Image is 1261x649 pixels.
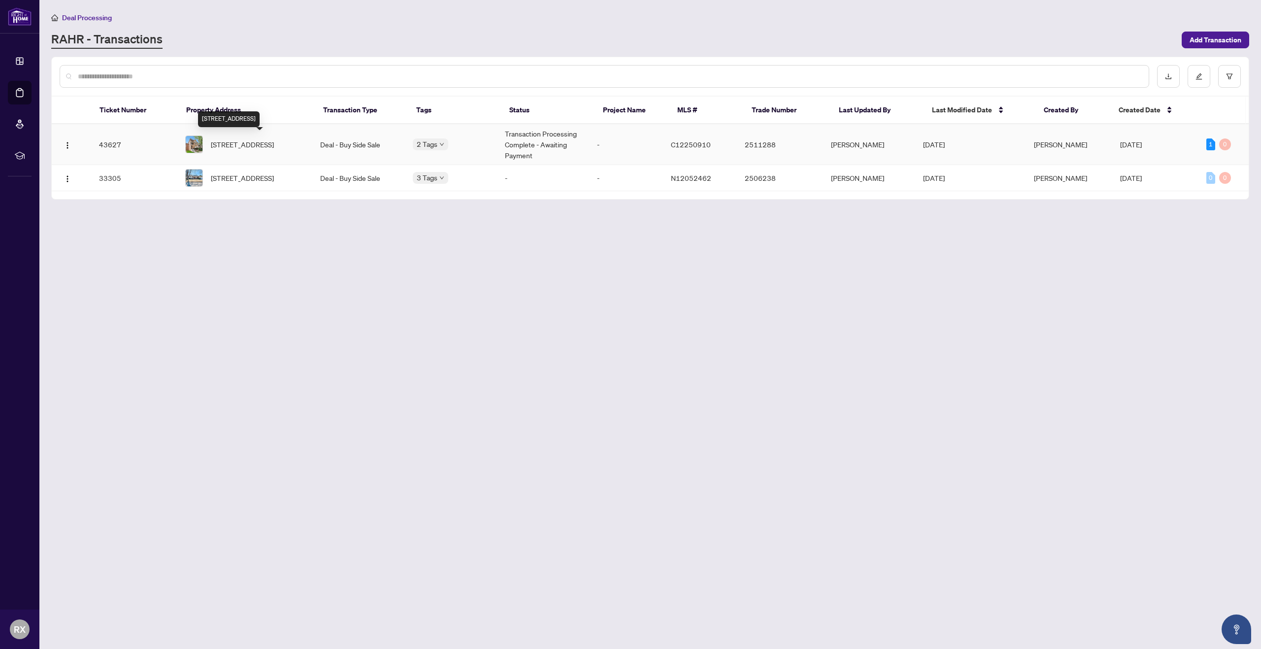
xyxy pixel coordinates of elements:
[831,97,924,124] th: Last Updated By
[198,111,260,127] div: [STREET_ADDRESS]
[671,173,711,182] span: N12052462
[211,139,274,150] span: [STREET_ADDRESS]
[1206,172,1215,184] div: 0
[595,97,669,124] th: Project Name
[823,124,915,165] td: [PERSON_NAME]
[1111,97,1198,124] th: Created Date
[1222,615,1251,644] button: Open asap
[312,124,404,165] td: Deal - Buy Side Sale
[51,31,163,49] a: RAHR - Transactions
[186,136,202,153] img: thumbnail-img
[439,142,444,147] span: down
[91,165,177,191] td: 33305
[1157,65,1180,88] button: download
[669,97,744,124] th: MLS #
[497,165,589,191] td: -
[92,97,179,124] th: Ticket Number
[14,622,26,636] span: RX
[417,138,437,150] span: 2 Tags
[8,7,32,26] img: logo
[1036,97,1110,124] th: Created By
[671,140,711,149] span: C12250910
[1188,65,1210,88] button: edit
[924,97,1036,124] th: Last Modified Date
[589,165,663,191] td: -
[744,97,831,124] th: Trade Number
[1119,104,1161,115] span: Created Date
[932,104,992,115] span: Last Modified Date
[1120,140,1142,149] span: [DATE]
[1206,138,1215,150] div: 1
[589,124,663,165] td: -
[178,97,315,124] th: Property Address
[1218,65,1241,88] button: filter
[51,14,58,21] span: home
[1165,73,1172,80] span: download
[60,170,75,186] button: Logo
[1034,140,1087,149] span: [PERSON_NAME]
[497,124,589,165] td: Transaction Processing Complete - Awaiting Payment
[315,97,408,124] th: Transaction Type
[60,137,75,152] button: Logo
[1182,32,1249,48] button: Add Transaction
[1190,32,1241,48] span: Add Transaction
[1226,73,1233,80] span: filter
[64,141,71,149] img: Logo
[923,173,945,182] span: [DATE]
[186,170,202,186] img: thumbnail-img
[439,175,444,180] span: down
[91,124,177,165] td: 43627
[1195,73,1202,80] span: edit
[1120,173,1142,182] span: [DATE]
[923,140,945,149] span: [DATE]
[1034,173,1087,182] span: [PERSON_NAME]
[737,165,823,191] td: 2506238
[737,124,823,165] td: 2511288
[211,172,274,183] span: [STREET_ADDRESS]
[501,97,595,124] th: Status
[62,13,112,22] span: Deal Processing
[312,165,404,191] td: Deal - Buy Side Sale
[823,165,915,191] td: [PERSON_NAME]
[1219,138,1231,150] div: 0
[408,97,501,124] th: Tags
[64,175,71,183] img: Logo
[417,172,437,183] span: 3 Tags
[1219,172,1231,184] div: 0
